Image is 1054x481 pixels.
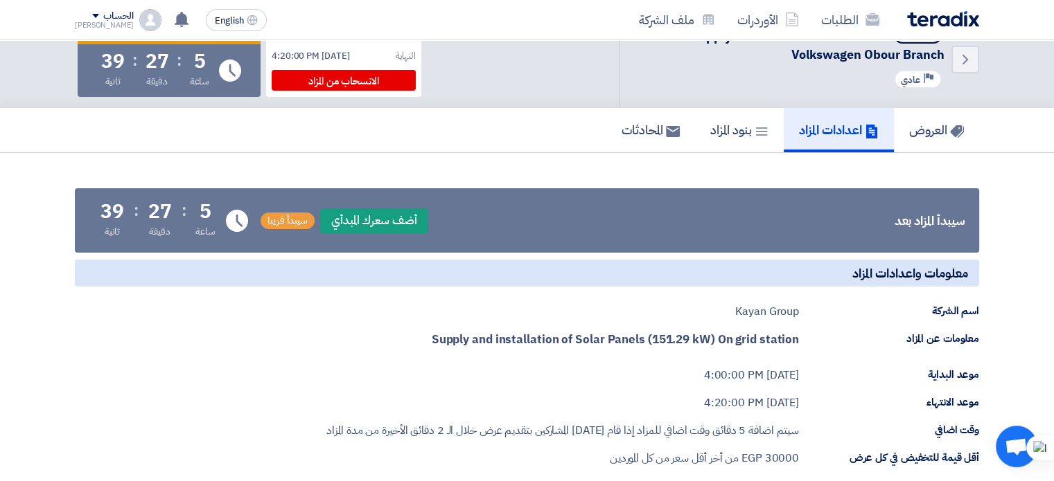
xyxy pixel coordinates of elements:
[799,367,979,383] div: موعد البداية
[182,198,186,223] div: :
[691,27,945,64] span: Supply & Install of Solar Panels at Volkswagen Obour Branch
[799,394,979,410] div: موعد الانتهاء
[177,48,182,73] div: :
[193,52,205,71] div: 5
[75,21,134,29] div: [PERSON_NAME]
[432,331,799,348] strong: Supply and installation of Solar Panels (151.29 kW) On grid station
[149,224,170,239] div: دقيقة
[215,16,244,26] span: English
[628,3,726,36] a: ملف الشركة
[320,208,428,233] span: أضف سعرك المبدأي
[799,303,979,319] div: اسم الشركة
[75,260,979,287] h5: معلومات واعدادات المزاد
[901,31,935,41] div: #71090
[190,74,210,89] div: ساعة
[810,3,890,36] a: الطلبات
[799,331,979,347] div: معلومات عن المزاد
[132,48,137,73] div: :
[103,10,133,22] div: الحساب
[704,367,799,383] div: [DATE] 4:00:00 PM
[622,122,680,138] h5: المحادثات
[206,9,267,31] button: English
[101,52,125,71] div: 39
[326,422,799,439] div: سيتم اضافة 5 دقائق وقت اضافي للمزاد إذا قام [DATE] المشاركين بتقديم عرض خلال الـ 2 دقائق الأخيرة ...
[909,122,964,138] h5: العروض
[610,450,739,466] span: من أخر أقل سعر من كل الموردين
[396,49,416,63] div: النهاية
[261,212,315,229] span: سيبدأ قريبا
[148,202,172,221] div: 27
[735,303,799,320] div: Kayan Group
[105,74,121,89] div: ثانية
[695,108,784,152] a: بنود المزاد
[799,450,979,466] div: أقل قيمة للتخفيض في كل عرض
[996,426,1037,467] a: Open chat
[901,73,920,87] span: عادي
[741,450,762,466] span: EGP
[195,224,216,239] div: ساعة
[764,450,799,466] span: 30000
[704,394,799,411] div: [DATE] 4:20:00 PM
[636,27,945,63] h5: Supply & Install of Solar Panels at Volkswagen Obour Branch
[784,108,894,152] a: اعدادات المزاد
[100,202,124,221] div: 39
[907,11,979,27] img: Teradix logo
[134,198,139,223] div: :
[272,70,416,91] div: الانسحاب من المزاد
[710,122,768,138] h5: بنود المزاد
[606,108,695,152] a: المحادثات
[799,422,979,438] div: وقت اضافي
[105,224,121,239] div: ثانية
[146,74,168,89] div: دقيقة
[799,122,879,138] h5: اعدادات المزاد
[200,202,211,221] div: 5
[894,211,965,230] div: سيبدأ المزاد بعد
[726,3,810,36] a: الأوردرات
[146,52,169,71] div: 27
[139,9,161,31] img: profile_test.png
[272,49,349,63] div: [DATE] 4:20:00 PM
[894,108,979,152] a: العروض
